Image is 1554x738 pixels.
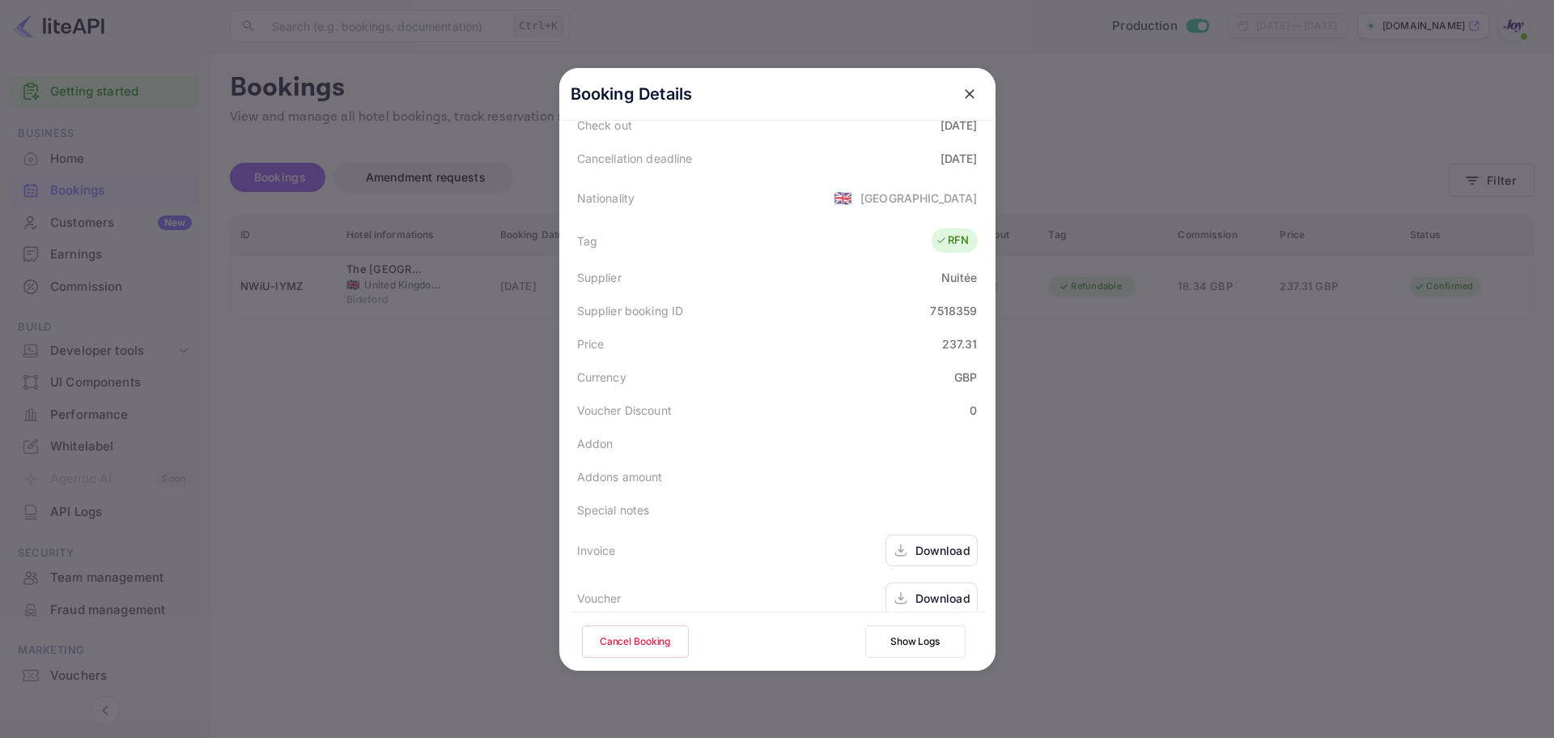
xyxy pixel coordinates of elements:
[915,542,970,559] div: Download
[970,402,977,419] div: 0
[577,468,663,485] div: Addons amount
[954,369,977,386] div: GBP
[577,232,597,250] div: Tag
[577,435,614,452] div: Addon
[577,402,672,419] div: Voucher Discount
[941,269,978,286] div: Nuitée
[955,79,984,109] button: close
[577,190,635,207] div: Nationality
[936,232,969,249] div: RFN
[577,117,632,134] div: Check out
[860,190,978,207] div: [GEOGRAPHIC_DATA]
[834,183,852,212] span: United States
[942,335,978,352] div: 237.31
[582,625,689,658] button: Cancel Booking
[940,117,978,134] div: [DATE]
[930,302,977,319] div: 7518359
[577,369,626,386] div: Currency
[915,590,970,607] div: Download
[577,302,684,319] div: Supplier booking ID
[577,150,693,167] div: Cancellation deadline
[865,625,966,658] button: Show Logs
[577,590,622,607] div: Voucher
[577,269,622,286] div: Supplier
[577,335,605,352] div: Price
[577,501,650,518] div: Special notes
[571,82,693,106] p: Booking Details
[577,542,616,559] div: Invoice
[940,150,978,167] div: [DATE]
